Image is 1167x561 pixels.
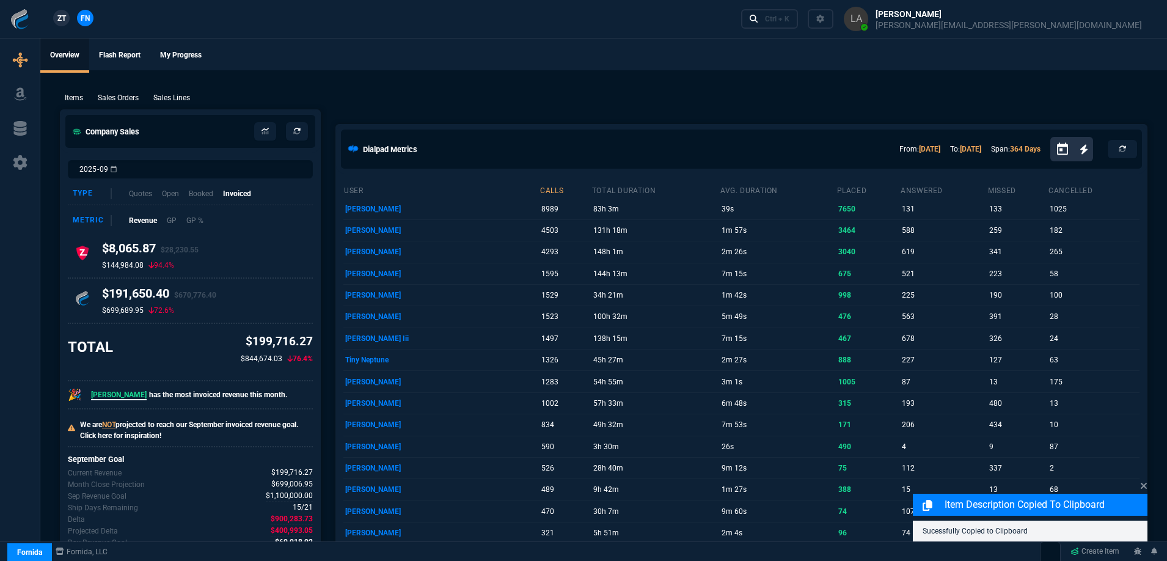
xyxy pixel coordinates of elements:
[68,491,126,502] p: Company Revenue Goal for Sep.
[987,181,1048,198] th: missed
[593,243,718,260] p: 148h 1m
[902,308,986,325] p: 563
[722,481,834,498] p: 1m 27s
[264,537,313,548] p: spec.value
[722,265,834,282] p: 7m 15s
[102,306,144,315] p: $699,689.95
[73,126,139,137] h5: Company Sales
[593,524,718,541] p: 5h 51m
[293,502,313,513] span: Out of 21 ship days in Sep - there are 15 remaining.
[68,338,113,356] h3: TOTAL
[989,200,1046,218] p: 133
[722,460,834,477] p: 9m 12s
[722,416,834,433] p: 7m 53s
[345,395,538,412] p: [PERSON_NAME]
[73,215,112,226] div: Metric
[345,287,538,304] p: [PERSON_NAME]
[593,416,718,433] p: 49h 32m
[541,438,589,455] p: 590
[1050,265,1137,282] p: 58
[902,243,986,260] p: 619
[722,308,834,325] p: 5m 49s
[838,416,898,433] p: 171
[541,222,589,239] p: 4503
[1050,330,1137,347] p: 24
[593,200,718,218] p: 83h 3m
[223,188,251,199] p: Invoiced
[541,351,589,369] p: 1326
[1050,438,1137,455] p: 87
[287,353,313,364] p: 76.4%
[68,514,85,525] p: The difference between the current month's Revenue and the goal.
[255,490,313,502] p: spec.value
[68,468,122,479] p: Revenue for Sep.
[838,222,898,239] p: 3464
[591,181,720,198] th: total duration
[541,308,589,325] p: 1523
[68,455,313,464] h6: September Goal
[838,460,898,477] p: 75
[838,287,898,304] p: 998
[271,479,313,490] span: Uses current month's data to project the month's close.
[1050,308,1137,325] p: 28
[722,351,834,369] p: 2m 27s
[345,243,538,260] p: [PERSON_NAME]
[989,243,1046,260] p: 341
[1066,543,1124,561] a: Create Item
[1050,222,1137,239] p: 182
[593,438,718,455] p: 3h 30m
[345,460,538,477] p: [PERSON_NAME]
[902,222,986,239] p: 588
[345,438,538,455] p: [PERSON_NAME]
[989,438,1046,455] p: 9
[923,526,1138,537] p: Sucessfully Copied to Clipboard
[838,373,898,391] p: 1005
[593,503,718,520] p: 30h 7m
[960,145,981,153] a: [DATE]
[838,481,898,498] p: 388
[363,144,417,155] h5: Dialpad Metrics
[260,525,313,537] p: spec.value
[899,144,940,155] p: From:
[102,260,144,270] p: $144,984.08
[593,351,718,369] p: 45h 27m
[161,246,199,254] span: $28,230.55
[541,481,589,498] p: 489
[593,460,718,477] p: 28h 40m
[989,222,1046,239] p: 259
[838,265,898,282] p: 675
[989,265,1046,282] p: 223
[541,395,589,412] p: 1002
[902,200,986,218] p: 131
[593,481,718,498] p: 9h 42m
[991,144,1041,155] p: Span:
[902,351,986,369] p: 227
[266,490,313,502] span: Company Revenue Goal for Sep.
[722,503,834,520] p: 9m 60s
[722,395,834,412] p: 6m 48s
[102,241,199,260] h4: $8,065.87
[902,503,986,520] p: 107
[902,395,986,412] p: 193
[1050,373,1137,391] p: 175
[260,467,313,479] p: spec.value
[722,438,834,455] p: 26s
[838,438,898,455] p: 490
[902,481,986,498] p: 15
[722,287,834,304] p: 1m 42s
[345,308,538,325] p: [PERSON_NAME]
[541,200,589,218] p: 8989
[241,353,282,364] p: $844,674.03
[68,526,118,537] p: The difference between the current month's Revenue goal and projected month-end.
[260,479,313,490] p: spec.value
[989,287,1046,304] p: 190
[541,265,589,282] p: 1595
[345,222,538,239] p: [PERSON_NAME]
[102,420,115,429] span: NOT
[902,524,986,541] p: 74
[989,351,1046,369] p: 127
[989,308,1046,325] p: 391
[765,14,789,24] div: Ctrl + K
[722,373,834,391] p: 3m 1s
[65,92,83,103] p: Items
